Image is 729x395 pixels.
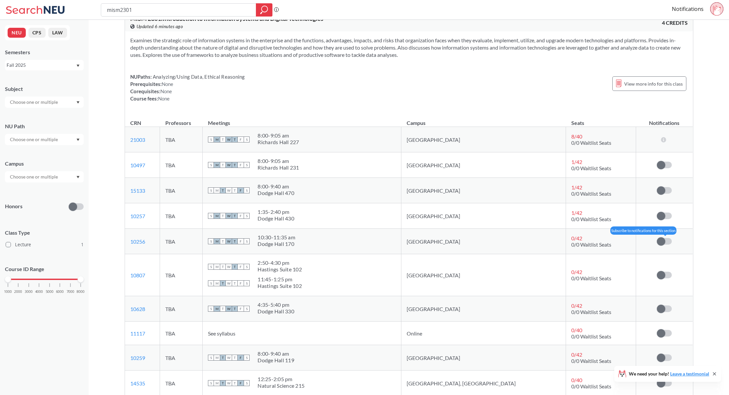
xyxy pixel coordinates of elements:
[258,266,302,273] div: Hastings Suite 102
[244,238,250,244] span: S
[258,215,294,222] div: Dodge Hall 430
[401,229,566,254] td: [GEOGRAPHIC_DATA]
[220,162,226,168] span: T
[130,213,145,219] a: 10257
[401,178,566,203] td: [GEOGRAPHIC_DATA]
[158,96,170,101] span: None
[226,162,232,168] span: W
[162,81,174,87] span: None
[220,187,226,193] span: T
[152,74,245,80] span: Analyzing/Using Data, Ethical Reasoning
[130,73,245,102] div: NUPaths: Prerequisites: Corequisites: Course fees:
[258,376,304,382] div: 12:25 - 2:05 pm
[571,302,582,309] span: 0 / 42
[571,216,611,222] span: 0/0 Waitlist Seats
[160,203,203,229] td: TBA
[5,134,84,145] div: Dropdown arrow
[214,213,220,219] span: M
[160,345,203,371] td: TBA
[214,137,220,142] span: M
[571,190,611,197] span: 0/0 Waitlist Seats
[258,301,294,308] div: 4:35 - 5:40 pm
[208,280,214,286] span: S
[76,101,80,104] svg: Dropdown arrow
[208,330,235,336] span: See syllabus
[5,229,84,236] span: Class Type
[566,113,636,127] th: Seats
[238,264,244,270] span: F
[66,290,74,294] span: 7000
[130,238,145,245] a: 10256
[77,290,85,294] span: 8000
[401,203,566,229] td: [GEOGRAPHIC_DATA]
[76,64,80,67] svg: Dropdown arrow
[220,306,226,312] span: T
[5,171,84,182] div: Dropdown arrow
[160,322,203,345] td: TBA
[571,241,611,248] span: 0/0 Waitlist Seats
[76,138,80,141] svg: Dropdown arrow
[220,355,226,361] span: T
[137,23,183,30] span: Updated 6 minutes ago
[258,234,295,241] div: 10:30 - 11:35 am
[624,80,683,88] span: View more info for this class
[401,113,566,127] th: Campus
[238,187,244,193] span: F
[46,290,54,294] span: 5000
[258,132,299,139] div: 8:00 - 9:05 am
[232,187,238,193] span: T
[130,162,145,168] a: 10497
[256,3,272,17] div: magnifying glass
[258,283,302,289] div: Hastings Suite 102
[238,306,244,312] span: F
[401,322,566,345] td: Online
[258,158,299,164] div: 8:00 - 9:05 am
[258,276,302,283] div: 11:45 - 1:25 pm
[258,183,294,190] div: 8:00 - 9:40 am
[571,377,582,383] span: 0 / 40
[226,137,232,142] span: W
[7,61,76,69] div: Fall 2025
[208,187,214,193] span: S
[232,137,238,142] span: T
[160,254,203,296] td: TBA
[160,113,203,127] th: Professors
[232,213,238,219] span: T
[232,380,238,386] span: T
[571,165,611,171] span: 0/0 Waitlist Seats
[214,162,220,168] span: M
[244,162,250,168] span: S
[244,137,250,142] span: S
[238,213,244,219] span: F
[238,137,244,142] span: F
[5,97,84,108] div: Dropdown arrow
[232,162,238,168] span: T
[48,28,67,38] button: LAW
[208,355,214,361] span: S
[244,380,250,386] span: S
[672,5,704,13] a: Notifications
[28,28,46,38] button: CPS
[571,139,611,146] span: 0/0 Waitlist Seats
[232,264,238,270] span: T
[662,19,688,26] span: 4 CREDITS
[571,327,582,333] span: 0 / 40
[160,127,203,152] td: TBA
[7,136,62,143] input: Choose one or multiple
[571,184,582,190] span: 1 / 42
[238,162,244,168] span: F
[244,306,250,312] span: S
[220,137,226,142] span: T
[130,37,688,59] section: Examines the strategic role of information systems in the enterprise and the functions, advantage...
[220,264,226,270] span: T
[232,306,238,312] span: T
[401,127,566,152] td: [GEOGRAPHIC_DATA]
[258,350,294,357] div: 8:00 - 9:40 am
[629,372,709,376] span: We need your help!
[214,380,220,386] span: M
[220,238,226,244] span: T
[244,264,250,270] span: S
[208,380,214,386] span: S
[35,290,43,294] span: 4000
[5,49,84,56] div: Semesters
